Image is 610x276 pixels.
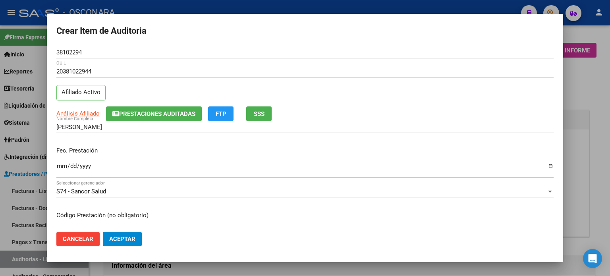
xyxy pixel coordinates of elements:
p: Afiliado Activo [56,85,106,100]
span: SSS [254,110,264,118]
span: Prestaciones Auditadas [119,110,195,118]
h2: Crear Item de Auditoria [56,23,554,39]
div: Open Intercom Messenger [583,249,602,268]
span: FTP [216,110,226,118]
button: Prestaciones Auditadas [106,106,202,121]
span: S74 - Sancor Salud [56,188,106,195]
p: Código Prestación (no obligatorio) [56,211,554,220]
span: Aceptar [109,235,135,243]
button: Aceptar [103,232,142,246]
span: Cancelar [63,235,93,243]
span: Análisis Afiliado [56,110,100,117]
button: FTP [208,106,234,121]
p: Fec. Prestación [56,146,554,155]
button: SSS [246,106,272,121]
button: Cancelar [56,232,100,246]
